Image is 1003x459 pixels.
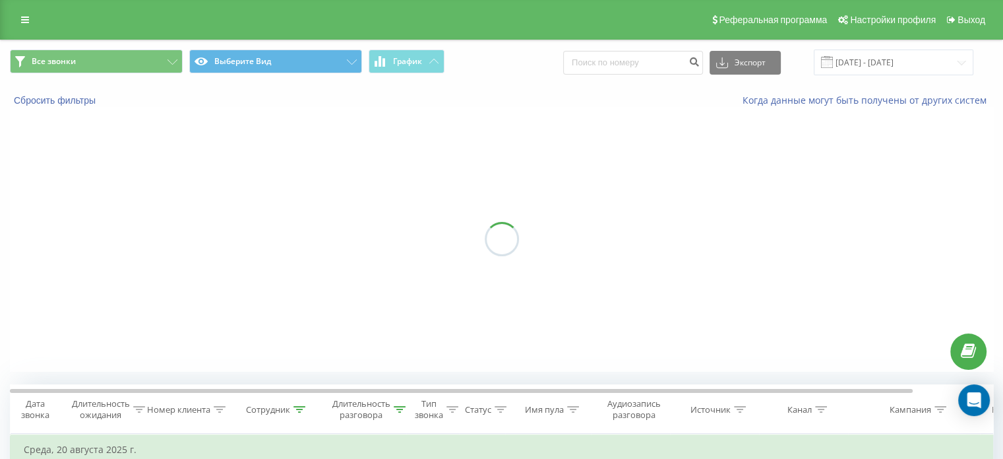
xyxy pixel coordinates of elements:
font: Выход [957,15,985,25]
font: Выберите Вид [214,55,271,67]
font: Тип звонка [415,398,443,421]
button: Сбросить фильтры [10,94,102,106]
button: Экспорт [710,51,781,75]
button: Все звонки [10,50,183,73]
font: Экспорт [735,57,766,68]
font: Статус [465,404,491,415]
font: Настройки профиля [850,15,936,25]
button: График [369,50,444,73]
font: Все звонки [32,55,76,67]
font: Длительность ожидания [72,398,130,421]
font: График [393,55,422,67]
font: Сотрудник [246,404,290,415]
font: Имя пула [525,404,564,415]
font: Канал [787,404,812,415]
font: Аудиозапись разговора [607,398,661,421]
font: Сбросить фильтры [14,95,96,106]
div: Открытый Интерком Мессенджер [958,384,990,416]
font: Длительность разговора [332,398,390,421]
font: Кампания [890,404,931,415]
a: Когда данные могут быть получены от других систем [743,94,993,106]
font: Реферальная программа [719,15,827,25]
font: Источник [690,404,731,415]
font: Когда данные могут быть получены от других систем [743,94,987,106]
input: Поиск по номеру [563,51,703,75]
font: Номер клиента [147,404,210,415]
button: Выберите Вид [189,50,362,73]
font: Среда, 20 августа 2025 г. [24,443,137,456]
font: Дата звонка [21,398,49,421]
